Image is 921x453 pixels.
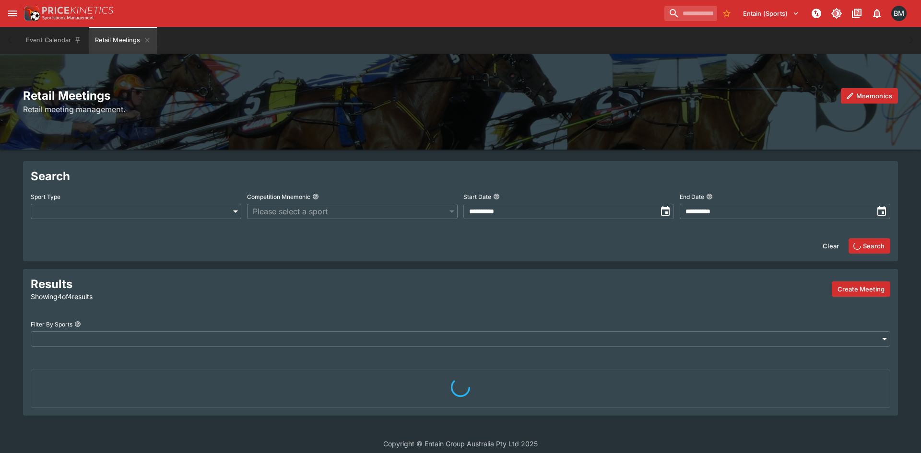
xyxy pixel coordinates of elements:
button: Mnemonics [841,88,898,104]
p: Showing 4 of 4 results [31,291,307,302]
h2: Retail Meetings [23,88,898,103]
button: Byron Monk [888,3,909,24]
button: Toggle light/dark mode [828,5,845,22]
input: search [664,6,717,21]
h6: Retail meeting management. [23,104,898,115]
button: Filter By Sports [74,321,81,327]
button: Notifications [868,5,886,22]
button: Event Calendar [20,27,87,54]
img: PriceKinetics [42,7,113,14]
h2: Results [31,277,307,291]
button: Clear [817,238,845,254]
img: Sportsbook Management [42,16,94,20]
button: toggle date time picker [873,203,890,220]
button: Start Date [493,193,500,200]
p: Competition Mnemonic [247,193,310,201]
p: Sport Type [31,193,60,201]
button: End Date [706,193,713,200]
span: Please select a sport [253,206,442,217]
button: Competition Mnemonic [312,193,319,200]
button: Select Tenant [737,6,805,21]
button: Documentation [848,5,865,22]
button: Create a new meeting by adding events [832,281,890,297]
p: End Date [680,193,704,201]
h2: Search [31,169,890,184]
button: NOT Connected to PK [808,5,825,22]
button: No Bookmarks [719,6,734,21]
p: Start Date [463,193,491,201]
button: Search [849,238,890,254]
button: Retail Meetings [89,27,156,54]
img: PriceKinetics Logo [21,4,40,23]
div: Byron Monk [891,6,907,21]
button: open drawer [4,5,21,22]
button: toggle date time picker [657,203,674,220]
p: Filter By Sports [31,320,72,328]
